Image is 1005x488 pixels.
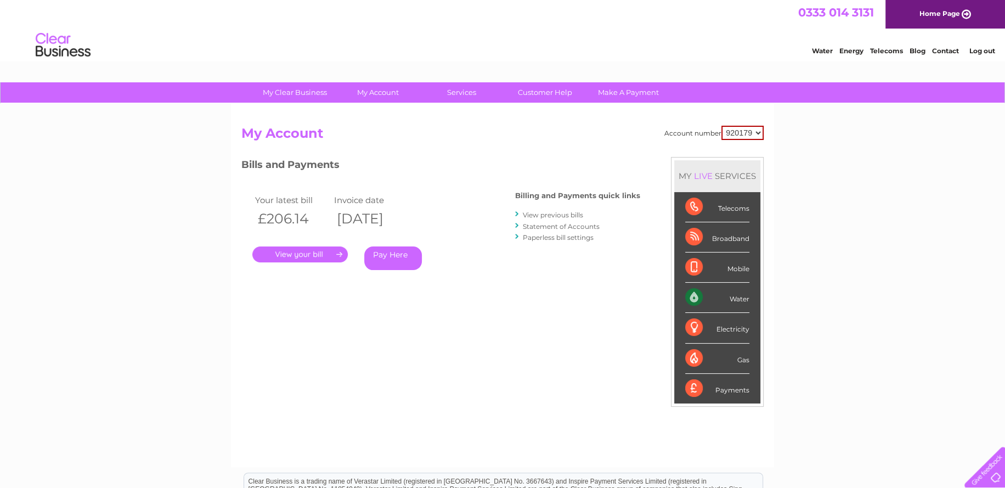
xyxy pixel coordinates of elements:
a: Log out [969,47,995,55]
th: [DATE] [331,207,410,230]
th: £206.14 [252,207,331,230]
a: Blog [910,47,925,55]
img: logo.png [35,29,91,62]
div: Gas [685,344,749,374]
a: Energy [839,47,863,55]
div: Clear Business is a trading name of Verastar Limited (registered in [GEOGRAPHIC_DATA] No. 3667643... [244,6,763,53]
a: My Clear Business [250,82,340,103]
div: Telecoms [685,192,749,222]
div: Water [685,283,749,313]
a: View previous bills [523,211,583,219]
a: Telecoms [870,47,903,55]
div: LIVE [692,171,715,181]
div: Broadband [685,222,749,253]
a: Customer Help [500,82,590,103]
a: Water [812,47,833,55]
a: Statement of Accounts [523,222,600,231]
h4: Billing and Payments quick links [515,192,640,200]
td: Invoice date [331,193,410,207]
a: Contact [932,47,959,55]
div: Account number [664,126,764,140]
a: . [252,246,348,262]
a: Make A Payment [583,82,674,103]
h3: Bills and Payments [241,157,640,176]
div: Mobile [685,253,749,283]
div: MY SERVICES [674,160,760,192]
a: My Account [333,82,424,103]
a: Pay Here [364,246,422,270]
a: Paperless bill settings [523,233,594,242]
div: Electricity [685,313,749,343]
h2: My Account [241,126,764,147]
a: 0333 014 3131 [798,5,874,19]
div: Payments [685,374,749,403]
td: Your latest bill [252,193,331,207]
a: Services [416,82,507,103]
